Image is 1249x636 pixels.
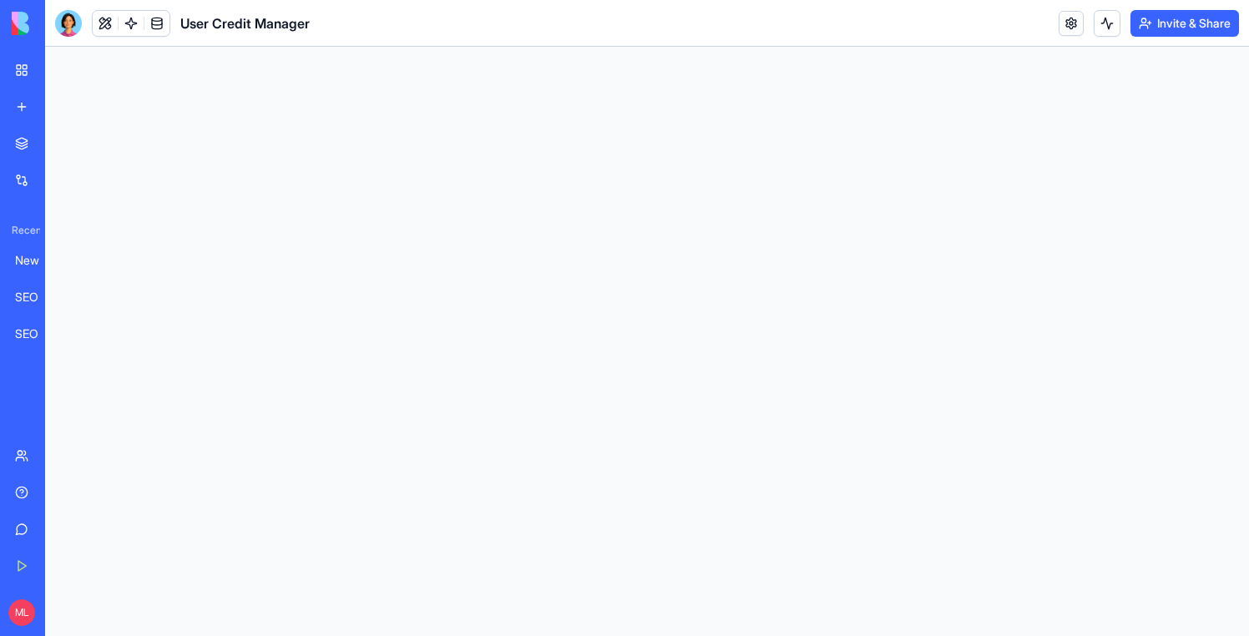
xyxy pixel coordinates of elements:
div: SEO Keyword Research Pro [15,326,62,342]
img: logo [12,12,115,35]
div: New App [15,252,62,269]
span: ML [8,599,35,626]
div: SEO Keyword Research Pro [15,289,62,305]
span: Recent [5,224,40,237]
a: SEO Keyword Research Pro [5,317,72,351]
button: Invite & Share [1130,10,1239,37]
a: New App [5,244,72,277]
span: User Credit Manager [180,13,310,33]
a: SEO Keyword Research Pro [5,280,72,314]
